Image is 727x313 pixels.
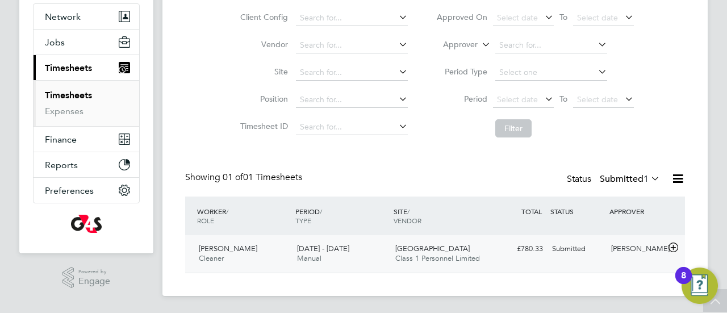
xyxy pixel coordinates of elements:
[488,240,548,258] div: £780.33
[34,178,139,203] button: Preferences
[600,173,660,185] label: Submitted
[194,201,293,231] div: WORKER
[45,37,65,48] span: Jobs
[395,244,470,253] span: [GEOGRAPHIC_DATA]
[577,94,618,105] span: Select date
[223,172,243,183] span: 01 of
[237,121,288,131] label: Timesheet ID
[427,39,478,51] label: Approver
[199,253,224,263] span: Cleaner
[185,172,304,183] div: Showing
[78,277,110,286] span: Engage
[391,201,489,231] div: SITE
[297,244,349,253] span: [DATE] - [DATE]
[34,80,139,126] div: Timesheets
[71,215,102,233] img: g4s-logo-retina.png
[45,62,92,73] span: Timesheets
[223,172,302,183] span: 01 Timesheets
[296,92,408,108] input: Search for...
[394,216,421,225] span: VENDOR
[497,12,538,23] span: Select date
[548,201,607,222] div: STATUS
[495,65,607,81] input: Select one
[45,90,92,101] a: Timesheets
[34,30,139,55] button: Jobs
[296,119,408,135] input: Search for...
[607,240,666,258] div: [PERSON_NAME]
[395,253,480,263] span: Class 1 Personnel Limited
[297,253,321,263] span: Manual
[436,94,487,104] label: Period
[567,172,662,187] div: Status
[295,216,311,225] span: TYPE
[237,94,288,104] label: Position
[548,240,607,258] div: Submitted
[34,55,139,80] button: Timesheets
[320,207,322,216] span: /
[495,37,607,53] input: Search for...
[681,276,686,290] div: 8
[34,127,139,152] button: Finance
[436,66,487,77] label: Period Type
[521,207,542,216] span: TOTAL
[296,10,408,26] input: Search for...
[45,185,94,196] span: Preferences
[199,244,257,253] span: [PERSON_NAME]
[62,267,111,289] a: Powered byEngage
[497,94,538,105] span: Select date
[237,66,288,77] label: Site
[34,4,139,29] button: Network
[78,267,110,277] span: Powered by
[682,268,718,304] button: Open Resource Center, 8 new notifications
[556,10,571,24] span: To
[296,37,408,53] input: Search for...
[436,12,487,22] label: Approved On
[293,201,391,231] div: PERIOD
[296,65,408,81] input: Search for...
[45,106,83,116] a: Expenses
[407,207,410,216] span: /
[45,160,78,170] span: Reports
[197,216,214,225] span: ROLE
[644,173,649,185] span: 1
[45,134,77,145] span: Finance
[45,11,81,22] span: Network
[577,12,618,23] span: Select date
[495,119,532,137] button: Filter
[34,152,139,177] button: Reports
[33,215,140,233] a: Go to home page
[237,12,288,22] label: Client Config
[237,39,288,49] label: Vendor
[226,207,228,216] span: /
[607,201,666,222] div: APPROVER
[556,91,571,106] span: To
